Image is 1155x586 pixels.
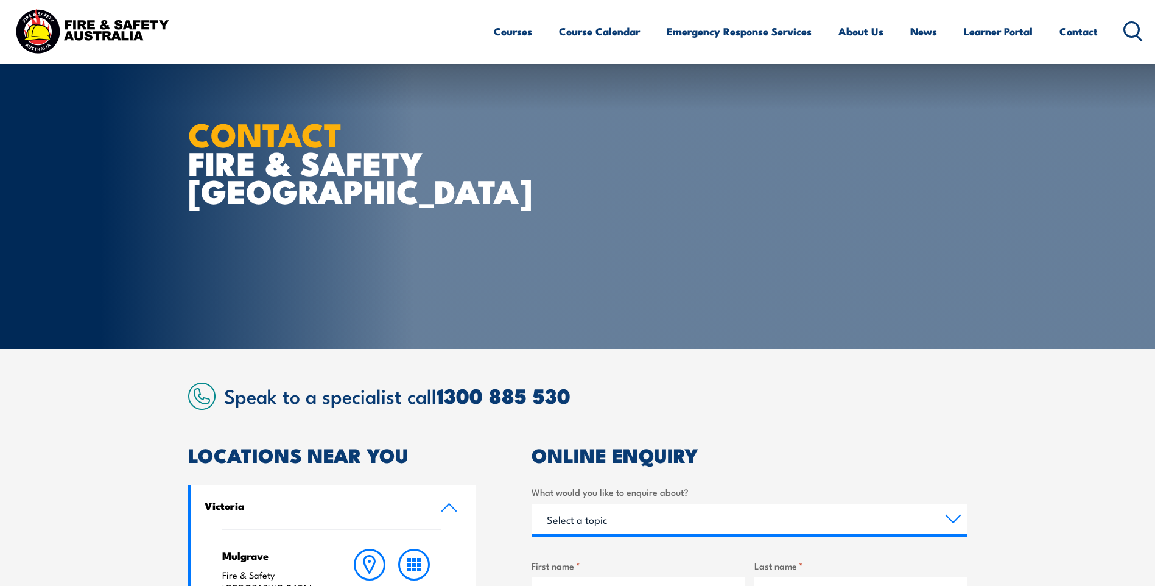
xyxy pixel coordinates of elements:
[964,15,1033,48] a: Learner Portal
[222,549,324,562] h4: Mulgrave
[205,499,423,512] h4: Victoria
[667,15,812,48] a: Emergency Response Services
[224,384,967,406] h2: Speak to a specialist call
[188,108,342,158] strong: CONTACT
[754,559,967,573] label: Last name
[191,485,477,529] a: Victoria
[1059,15,1098,48] a: Contact
[494,15,532,48] a: Courses
[559,15,640,48] a: Course Calendar
[188,119,489,205] h1: FIRE & SAFETY [GEOGRAPHIC_DATA]
[910,15,937,48] a: News
[532,559,745,573] label: First name
[838,15,883,48] a: About Us
[532,485,967,499] label: What would you like to enquire about?
[437,379,570,411] a: 1300 885 530
[188,446,477,463] h2: LOCATIONS NEAR YOU
[532,446,967,463] h2: ONLINE ENQUIRY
